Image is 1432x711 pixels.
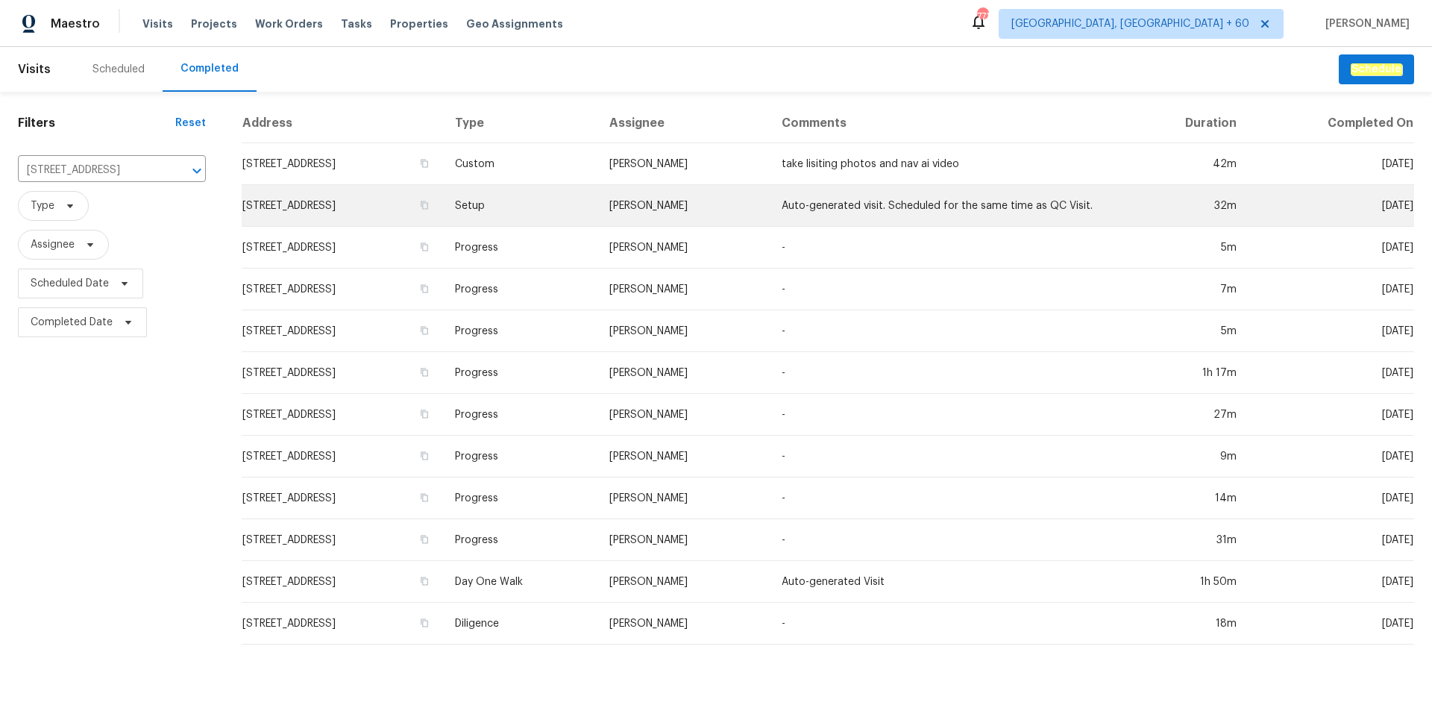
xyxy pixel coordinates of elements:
[597,477,770,519] td: [PERSON_NAME]
[443,269,597,310] td: Progress
[1121,227,1248,269] td: 5m
[191,16,237,31] span: Projects
[597,310,770,352] td: [PERSON_NAME]
[242,561,443,603] td: [STREET_ADDRESS]
[770,519,1122,561] td: -
[770,352,1122,394] td: -
[597,227,770,269] td: [PERSON_NAME]
[466,16,563,31] span: Geo Assignments
[186,160,207,181] button: Open
[242,310,443,352] td: [STREET_ADDRESS]
[18,116,175,131] h1: Filters
[255,16,323,31] span: Work Orders
[1121,269,1248,310] td: 7m
[418,198,431,212] button: Copy Address
[31,315,113,330] span: Completed Date
[770,227,1122,269] td: -
[242,519,443,561] td: [STREET_ADDRESS]
[597,519,770,561] td: [PERSON_NAME]
[51,16,100,31] span: Maestro
[18,53,51,86] span: Visits
[175,116,206,131] div: Reset
[770,143,1122,185] td: take lisiting photos and nav ai video
[443,104,597,143] th: Type
[1121,477,1248,519] td: 14m
[1121,143,1248,185] td: 42m
[1339,54,1414,85] button: Schedule
[242,185,443,227] td: [STREET_ADDRESS]
[418,407,431,421] button: Copy Address
[418,157,431,170] button: Copy Address
[1249,394,1414,436] td: [DATE]
[1249,519,1414,561] td: [DATE]
[597,143,770,185] td: [PERSON_NAME]
[597,394,770,436] td: [PERSON_NAME]
[1249,143,1414,185] td: [DATE]
[443,561,597,603] td: Day One Walk
[443,185,597,227] td: Setup
[443,394,597,436] td: Progress
[1121,104,1248,143] th: Duration
[770,269,1122,310] td: -
[1249,561,1414,603] td: [DATE]
[443,310,597,352] td: Progress
[597,352,770,394] td: [PERSON_NAME]
[390,16,448,31] span: Properties
[1121,185,1248,227] td: 32m
[92,62,145,77] div: Scheduled
[242,352,443,394] td: [STREET_ADDRESS]
[1249,436,1414,477] td: [DATE]
[418,240,431,254] button: Copy Address
[1249,310,1414,352] td: [DATE]
[443,519,597,561] td: Progress
[770,310,1122,352] td: -
[770,394,1122,436] td: -
[418,366,431,379] button: Copy Address
[418,491,431,504] button: Copy Address
[1249,477,1414,519] td: [DATE]
[770,561,1122,603] td: Auto-generated Visit
[1319,16,1410,31] span: [PERSON_NAME]
[180,61,239,76] div: Completed
[1121,436,1248,477] td: 9m
[1249,227,1414,269] td: [DATE]
[142,16,173,31] span: Visits
[1121,394,1248,436] td: 27m
[1249,352,1414,394] td: [DATE]
[443,143,597,185] td: Custom
[443,603,597,645] td: Diligence
[1351,63,1402,75] em: Schedule
[31,276,109,291] span: Scheduled Date
[597,603,770,645] td: [PERSON_NAME]
[443,227,597,269] td: Progress
[418,449,431,463] button: Copy Address
[242,436,443,477] td: [STREET_ADDRESS]
[1121,352,1248,394] td: 1h 17m
[1121,561,1248,603] td: 1h 50m
[1011,16,1249,31] span: [GEOGRAPHIC_DATA], [GEOGRAPHIC_DATA] + 60
[1249,185,1414,227] td: [DATE]
[597,561,770,603] td: [PERSON_NAME]
[418,574,431,588] button: Copy Address
[242,227,443,269] td: [STREET_ADDRESS]
[242,603,443,645] td: [STREET_ADDRESS]
[770,185,1122,227] td: Auto-generated visit. Scheduled for the same time as QC Visit.
[443,477,597,519] td: Progress
[1121,603,1248,645] td: 18m
[770,104,1122,143] th: Comments
[1249,603,1414,645] td: [DATE]
[242,143,443,185] td: [STREET_ADDRESS]
[31,237,75,252] span: Assignee
[242,394,443,436] td: [STREET_ADDRESS]
[443,436,597,477] td: Progress
[242,269,443,310] td: [STREET_ADDRESS]
[1121,519,1248,561] td: 31m
[770,436,1122,477] td: -
[242,104,443,143] th: Address
[242,477,443,519] td: [STREET_ADDRESS]
[18,159,164,182] input: Search for an address...
[597,269,770,310] td: [PERSON_NAME]
[1249,104,1414,143] th: Completed On
[1121,310,1248,352] td: 5m
[770,477,1122,519] td: -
